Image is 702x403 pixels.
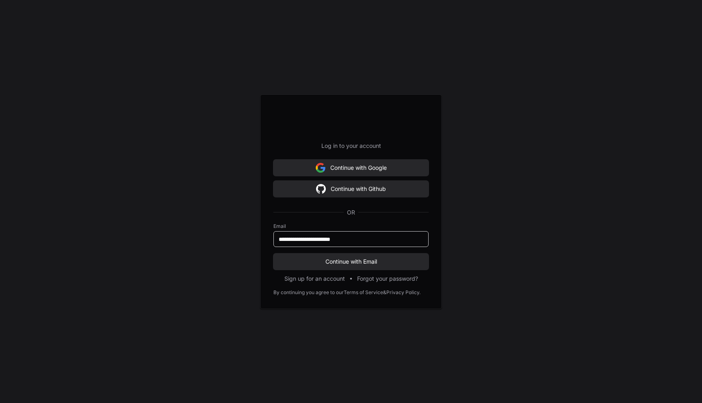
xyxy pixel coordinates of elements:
label: Email [273,223,429,230]
a: Privacy Policy. [386,289,420,296]
div: By continuing you agree to our [273,289,344,296]
button: Forgot your password? [357,275,418,283]
button: Continue with Google [273,160,429,176]
a: Terms of Service [344,289,383,296]
button: Sign up for an account [284,275,345,283]
img: Sign in with google [316,160,325,176]
button: Continue with Email [273,253,429,270]
span: OR [344,208,358,217]
img: Sign in with google [316,181,326,197]
button: Continue with Github [273,181,429,197]
div: & [383,289,386,296]
span: Continue with Email [273,258,429,266]
p: Log in to your account [273,142,429,150]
